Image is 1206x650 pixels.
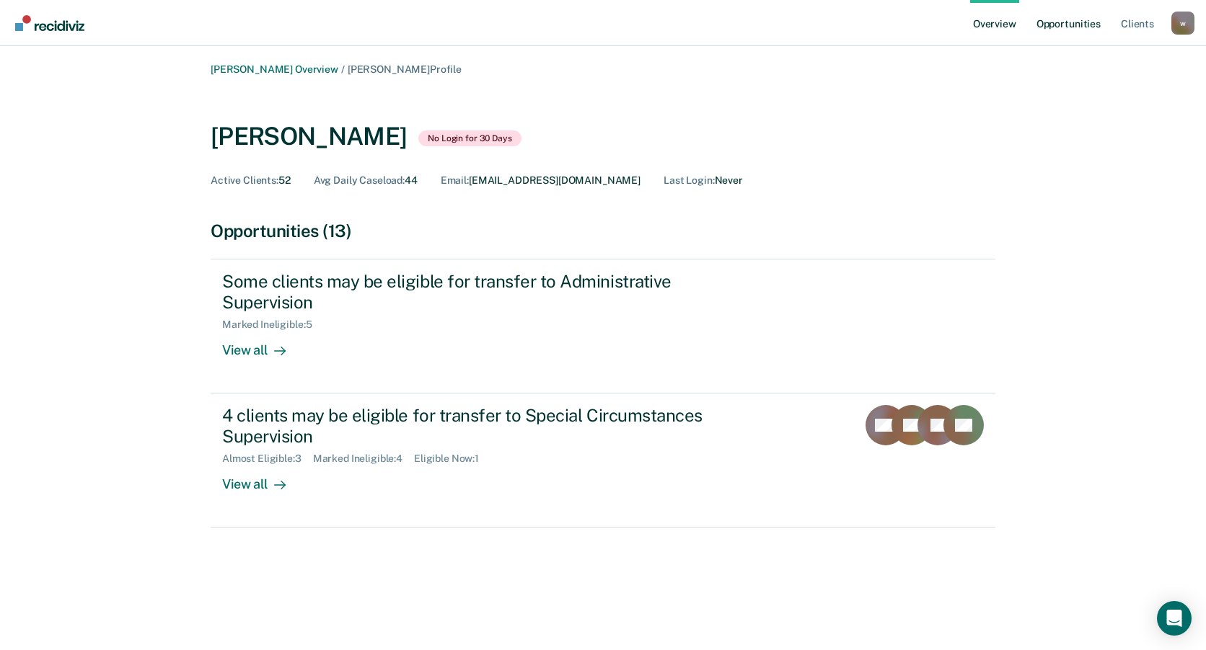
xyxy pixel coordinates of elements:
div: Marked Ineligible : 4 [313,453,414,465]
div: w [1171,12,1194,35]
div: 44 [314,174,418,187]
div: 4 clients may be eligible for transfer to Special Circumstances Supervision [222,405,729,447]
div: [EMAIL_ADDRESS][DOMAIN_NAME] [441,174,641,187]
span: Email : [441,174,469,186]
a: 4 clients may be eligible for transfer to Special Circumstances SupervisionAlmost Eligible:3Marke... [211,393,995,527]
div: Almost Eligible : 3 [222,453,313,465]
div: Some clients may be eligible for transfer to Administrative Supervision [222,271,729,313]
button: Profile dropdown button [1171,12,1194,35]
div: View all [222,331,303,359]
div: Never [664,174,743,187]
div: 52 [211,174,291,187]
div: Eligible Now : 1 [414,453,490,465]
div: Marked Ineligible : 5 [222,319,323,331]
a: Some clients may be eligible for transfer to Administrative SupervisionMarked Ineligible:5View all [211,259,995,393]
span: Active Clients : [211,174,278,186]
div: Opportunities (13) [211,221,995,241]
div: Open Intercom Messenger [1157,601,1192,636]
span: Last Login : [664,174,714,186]
img: Recidiviz [15,15,84,31]
span: [PERSON_NAME] Profile [348,63,462,75]
span: No Login for 30 Days [418,130,521,146]
span: Avg Daily Caseload : [314,174,405,186]
a: [PERSON_NAME] Overview [211,63,338,75]
div: View all [222,465,303,493]
span: / [338,63,348,75]
div: [PERSON_NAME] [211,122,407,151]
